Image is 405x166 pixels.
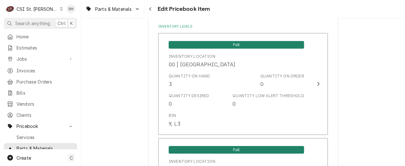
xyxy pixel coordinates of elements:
div: Location [169,54,236,68]
div: Full [169,145,304,154]
span: Edit Pricebook Item [156,5,210,13]
button: Search anythingCtrlK [4,18,77,29]
div: 00 | [GEOGRAPHIC_DATA] [169,61,236,68]
span: Invoices [16,67,74,74]
span: Jobs [16,56,64,62]
div: CSI St. [PERSON_NAME] [16,6,58,12]
div: Inventory Location [169,159,215,164]
button: Update Inventory Level [158,33,328,135]
div: Quantity Desired [169,93,209,99]
a: Home [4,31,77,42]
span: Estimates [16,44,74,51]
a: Clients [4,110,77,120]
div: CSI St. Louis's Avatar [6,4,15,13]
div: Quantity Low Alert Threshold [233,93,304,108]
span: Parts & Materials [95,6,132,12]
button: Navigate back [146,4,156,14]
a: Parts & Materials [4,143,77,154]
a: Go to Pricebook [4,121,77,131]
div: Full [169,40,304,49]
span: Create [16,155,31,161]
div: 0 [169,100,172,108]
a: Vendors [4,99,77,109]
a: Go to Parts & Materials [83,4,143,14]
div: Bin [169,113,180,127]
a: Go to Jobs [4,54,77,64]
span: Ctrl [57,20,66,27]
div: 3 [169,80,172,88]
span: K [70,20,73,27]
div: Quantity on Order [260,73,304,88]
span: Search anything [15,20,50,27]
span: Clients [16,112,74,118]
a: Invoices [4,65,77,76]
div: Inventory Location [169,54,215,59]
div: C [6,4,15,13]
span: Purchase Orders [16,78,74,85]
div: Quantity on Order [260,73,304,79]
a: Estimates [4,43,77,53]
div: Quantity on Hand [169,73,210,79]
a: Purchase Orders [4,76,77,87]
div: Quantity on Hand [169,73,210,88]
span: Full [169,41,304,49]
div: Quantity Desired [169,93,209,108]
span: Parts & Materials [16,145,74,152]
div: 9, L3 [169,120,180,128]
span: Home [16,33,74,40]
span: Bills [16,90,74,96]
span: C [70,155,73,161]
div: Brad Wicks's Avatar [67,4,75,13]
div: Quantity Low Alert Threshold [233,93,304,99]
div: 0 [260,80,264,88]
span: Services [16,134,74,141]
span: Vendors [16,101,74,107]
a: Services [4,132,77,143]
a: Bills [4,88,77,98]
span: Pricebook [16,123,64,129]
label: Inventory Levels [158,24,328,29]
div: 0 [233,100,236,108]
span: Full [169,146,304,154]
div: BW [67,4,75,13]
div: Bin [169,113,176,118]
